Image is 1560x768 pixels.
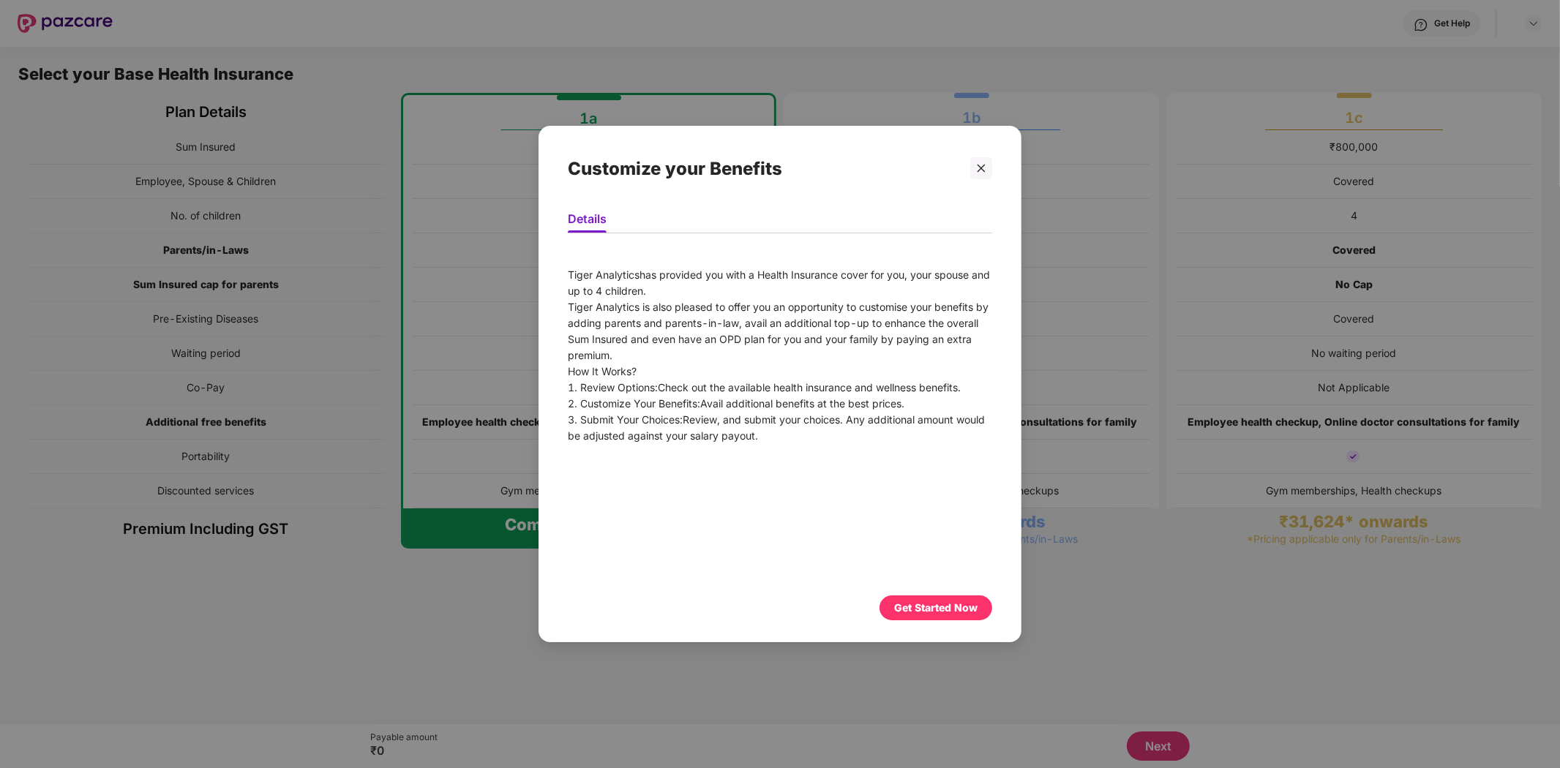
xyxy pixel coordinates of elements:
div: How It Works? [568,364,992,380]
div: Tiger Analytics is also pleased to offer you an opportunity to customise your benefits by adding ... [568,299,992,364]
div: Review, and submit your choices. Any additional amount would be adjusted against your salary payout. [568,412,992,444]
div: Get Started Now [894,600,978,616]
span: 3. Submit Your Choices: [568,413,683,426]
span: 1. Review Options: [568,381,658,394]
div: Check out the available health insurance and wellness benefits. [568,380,992,396]
div: Customize your Benefits [568,140,957,197]
div: Avail additional benefits at the best prices. [568,396,992,412]
span: Tiger Analytics [568,268,640,281]
li: Details [568,211,607,233]
span: close [976,163,986,173]
span: 2. Customize Your Benefits: [568,397,700,410]
div: has provided you with a Health Insurance cover for you, your spouse and up to 4 children. [568,267,992,299]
